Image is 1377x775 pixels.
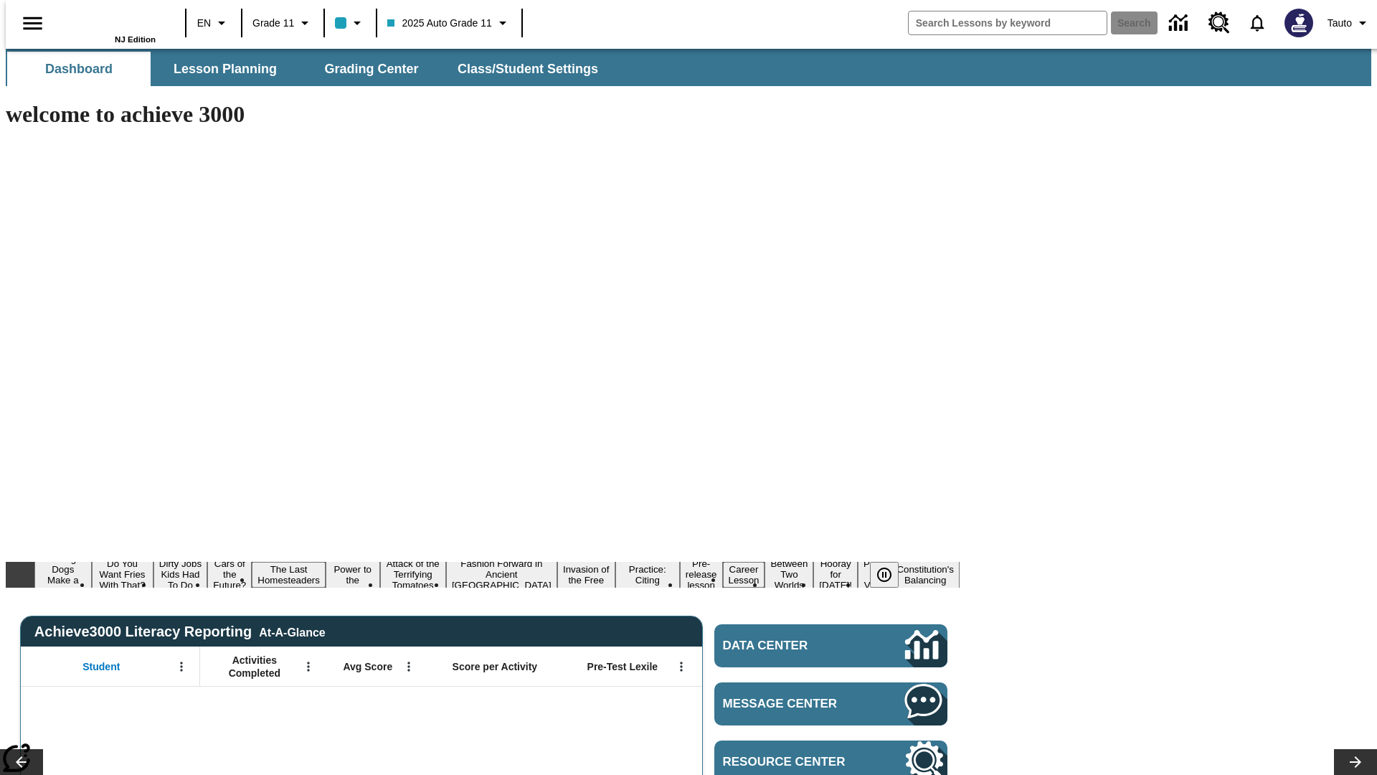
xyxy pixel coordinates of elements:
[1200,4,1239,42] a: Resource Center, Will open in new tab
[446,52,610,86] button: Class/Student Settings
[453,660,538,673] span: Score per Activity
[723,562,765,588] button: Slide 12 Career Lesson
[298,656,319,677] button: Open Menu
[615,551,680,598] button: Slide 10 Mixed Practice: Citing Evidence
[259,624,325,639] div: At-A-Glance
[671,656,692,677] button: Open Menu
[153,52,297,86] button: Lesson Planning
[247,10,319,36] button: Grade: Grade 11, Select a grade
[62,5,156,44] div: Home
[153,556,208,593] button: Slide 3 Dirty Jobs Kids Had To Do
[765,556,813,593] button: Slide 13 Between Two Worlds
[326,551,380,598] button: Slide 6 Solar Power to the People
[62,6,156,35] a: Home
[191,10,237,36] button: Language: EN, Select a language
[723,639,857,653] span: Data Center
[870,562,913,588] div: Pause
[197,16,211,31] span: EN
[813,556,858,593] button: Slide 14 Hooray for Constitution Day!
[380,556,446,593] button: Slide 7 Attack of the Terrifying Tomatoes
[1239,4,1276,42] a: Notifications
[723,755,862,769] span: Resource Center
[909,11,1107,34] input: search field
[252,16,294,31] span: Grade 11
[587,660,658,673] span: Pre-Test Lexile
[387,16,491,31] span: 2025 Auto Grade 11
[870,562,899,588] button: Pause
[207,556,252,593] button: Slide 4 Cars of the Future?
[714,624,947,667] a: Data Center
[300,52,443,86] button: Grading Center
[1322,10,1377,36] button: Profile/Settings
[34,551,92,598] button: Slide 1 Diving Dogs Make a Splash
[11,2,54,44] button: Open side menu
[45,61,113,77] span: Dashboard
[1334,749,1377,775] button: Lesson carousel, Next
[1160,4,1200,43] a: Data Center
[714,682,947,725] a: Message Center
[891,551,960,598] button: Slide 16 The Constitution's Balancing Act
[6,101,960,128] h1: welcome to achieve 3000
[557,551,615,598] button: Slide 9 The Invasion of the Free CD
[723,697,862,711] span: Message Center
[398,656,420,677] button: Open Menu
[324,61,418,77] span: Grading Center
[115,35,156,44] span: NJ Edition
[252,562,326,588] button: Slide 5 The Last Homesteaders
[82,660,120,673] span: Student
[6,52,611,86] div: SubNavbar
[171,656,192,677] button: Open Menu
[207,654,302,680] span: Activities Completed
[34,624,326,640] span: Achieve3000 Literacy Reporting
[1284,9,1313,37] img: Avatar
[329,10,372,36] button: Class color is light blue. Change class color
[7,52,151,86] button: Dashboard
[1276,4,1322,42] button: Select a new avatar
[446,556,557,593] button: Slide 8 Fashion Forward in Ancient Rome
[343,660,392,673] span: Avg Score
[858,556,891,593] button: Slide 15 Point of View
[680,556,723,593] button: Slide 11 Pre-release lesson
[458,61,598,77] span: Class/Student Settings
[92,556,153,593] button: Slide 2 Do You Want Fries With That?
[174,61,277,77] span: Lesson Planning
[382,10,516,36] button: Class: 2025 Auto Grade 11, Select your class
[6,49,1371,86] div: SubNavbar
[1328,16,1352,31] span: Tauto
